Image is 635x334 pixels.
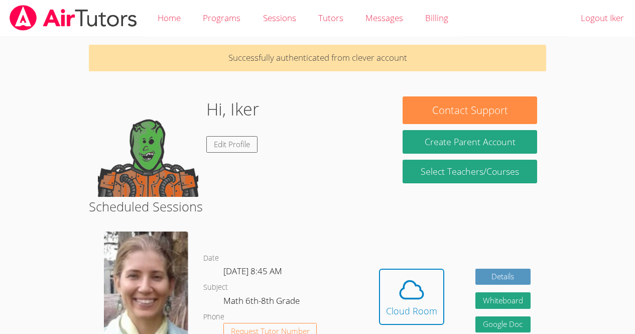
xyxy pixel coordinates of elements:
[379,269,444,325] button: Cloud Room
[203,281,228,294] dt: Subject
[403,130,537,154] button: Create Parent Account
[475,269,531,285] a: Details
[365,12,403,24] span: Messages
[386,304,437,318] div: Cloud Room
[203,252,219,265] dt: Date
[223,265,282,277] span: [DATE] 8:45 AM
[89,197,546,216] h2: Scheduled Sessions
[223,294,302,311] dd: Math 6th-8th Grade
[206,96,259,122] h1: Hi, Iker
[89,45,546,71] p: Successfully authenticated from clever account
[403,160,537,183] a: Select Teachers/Courses
[206,136,258,153] a: Edit Profile
[403,96,537,124] button: Contact Support
[9,5,138,31] img: airtutors_banner-c4298cdbf04f3fff15de1276eac7730deb9818008684d7c2e4769d2f7ddbe033.png
[475,316,531,333] a: Google Doc
[203,311,224,323] dt: Phone
[98,96,198,197] img: default.png
[475,292,531,309] button: Whiteboard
